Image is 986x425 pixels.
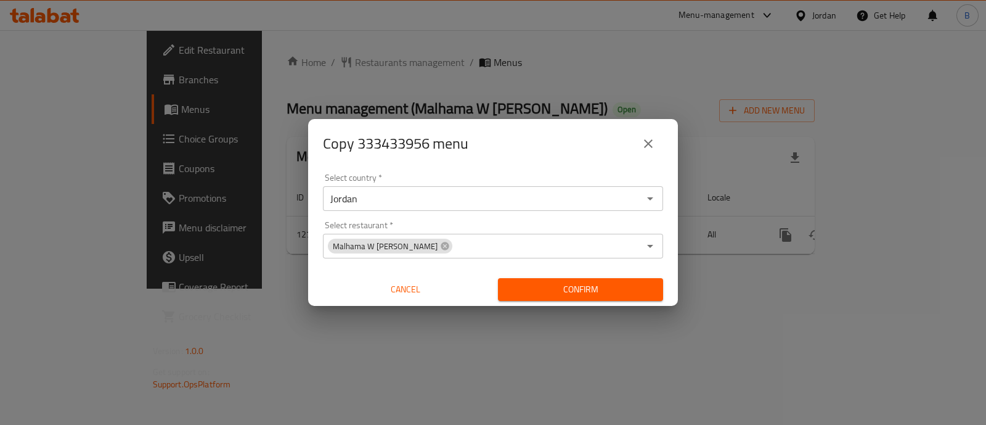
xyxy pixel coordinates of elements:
span: Malhama W [PERSON_NAME] [328,241,442,252]
div: Malhama W [PERSON_NAME] [328,239,452,254]
button: Confirm [498,278,663,301]
button: Open [642,190,659,207]
span: Cancel [328,282,483,297]
h2: Copy 333433956 menu [323,134,468,154]
span: Confirm [508,282,653,297]
button: Cancel [323,278,488,301]
button: Open [642,237,659,255]
button: close [634,129,663,159]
